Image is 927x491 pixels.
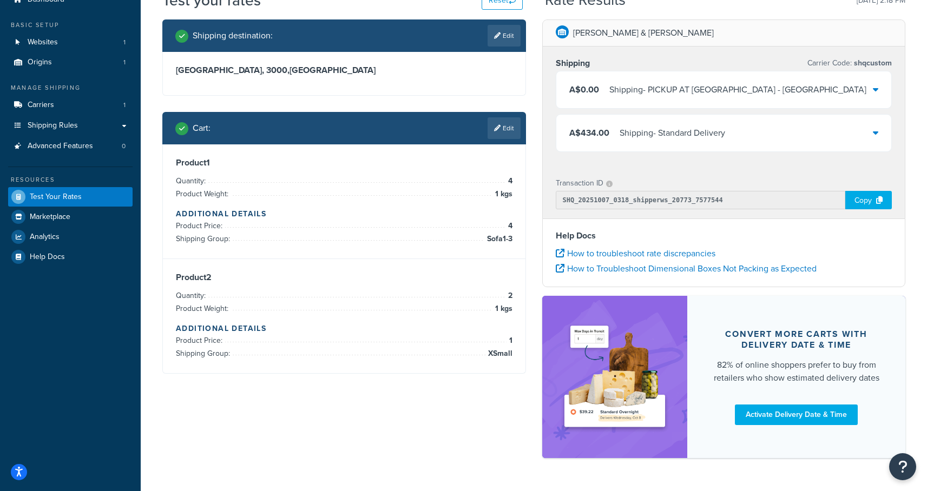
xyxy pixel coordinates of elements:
[8,187,133,207] a: Test Your Rates
[558,312,672,441] img: feature-image-ddt-36eae7f7280da8017bfb280eaccd9c446f90b1fe08728e4019434db127062ab4.png
[556,262,817,275] a: How to Troubleshoot Dimensional Boxes Not Packing as Expected
[8,175,133,184] div: Resources
[488,117,521,139] a: Edit
[123,38,126,47] span: 1
[28,142,93,151] span: Advanced Features
[8,207,133,227] a: Marketplace
[8,21,133,30] div: Basic Setup
[176,188,231,200] span: Product Weight:
[176,208,512,220] h4: Additional Details
[8,247,133,267] a: Help Docs
[8,116,133,136] a: Shipping Rules
[123,101,126,110] span: 1
[8,52,133,72] a: Origins1
[8,32,133,52] li: Websites
[8,32,133,52] a: Websites1
[488,25,521,47] a: Edit
[176,233,233,244] span: Shipping Group:
[556,58,590,69] h3: Shipping
[8,227,133,247] a: Analytics
[505,289,512,302] span: 2
[505,175,512,188] span: 4
[8,95,133,115] li: Carriers
[30,193,82,202] span: Test Your Rates
[30,213,70,222] span: Marketplace
[8,95,133,115] a: Carriers1
[609,82,866,97] div: Shipping - PICKUP AT [GEOGRAPHIC_DATA] - [GEOGRAPHIC_DATA]
[30,233,60,242] span: Analytics
[556,247,715,260] a: How to troubleshoot rate discrepancies
[620,125,725,141] div: Shipping - Standard Delivery
[573,25,714,41] p: [PERSON_NAME] & [PERSON_NAME]
[8,136,133,156] a: Advanced Features0
[28,58,52,67] span: Origins
[176,335,225,346] span: Product Price:
[556,229,892,242] h4: Help Docs
[713,329,879,350] div: Convert more carts with delivery date & time
[807,56,892,71] p: Carrier Code:
[505,220,512,233] span: 4
[193,123,211,133] h2: Cart :
[176,272,512,283] h3: Product 2
[176,348,233,359] span: Shipping Group:
[8,52,133,72] li: Origins
[889,453,916,480] button: Open Resource Center
[8,136,133,156] li: Advanced Features
[507,334,512,347] span: 1
[845,191,892,209] div: Copy
[569,127,609,139] span: A$434.00
[176,65,512,76] h3: [GEOGRAPHIC_DATA], 3000 , [GEOGRAPHIC_DATA]
[8,83,133,92] div: Manage Shipping
[852,57,892,69] span: shqcustom
[28,121,78,130] span: Shipping Rules
[556,176,603,191] p: Transaction ID
[176,290,208,301] span: Quantity:
[123,58,126,67] span: 1
[176,175,208,187] span: Quantity:
[176,303,231,314] span: Product Weight:
[492,302,512,315] span: 1 kgs
[492,188,512,201] span: 1 kgs
[176,157,512,168] h3: Product 1
[30,253,65,262] span: Help Docs
[485,347,512,360] span: XSmall
[713,359,879,384] div: 82% of online shoppers prefer to buy from retailers who show estimated delivery dates
[28,101,54,110] span: Carriers
[735,404,858,425] a: Activate Delivery Date & Time
[176,220,225,231] span: Product Price:
[176,323,512,334] h4: Additional Details
[193,31,273,41] h2: Shipping destination :
[569,83,599,96] span: A$0.00
[122,142,126,151] span: 0
[28,38,58,47] span: Websites
[484,233,512,246] span: Sofa1-3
